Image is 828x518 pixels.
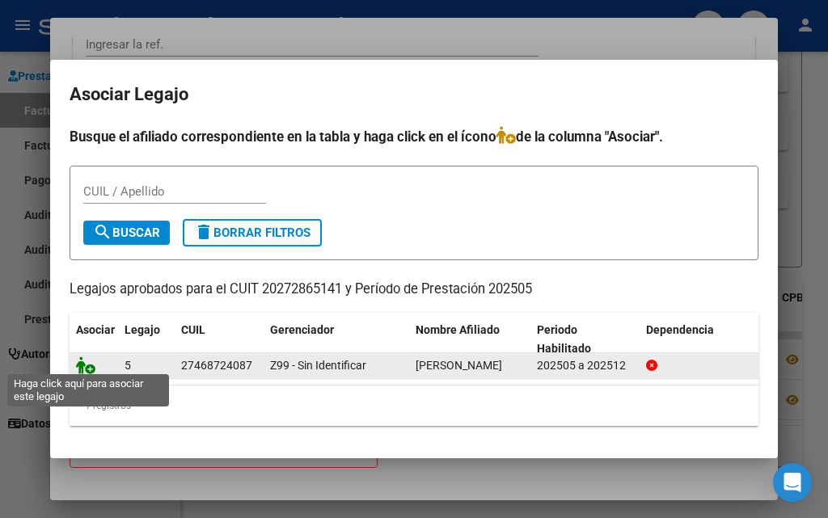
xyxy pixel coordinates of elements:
h4: Busque el afiliado correspondiente en la tabla y haga click en el ícono de la columna "Asociar". [70,126,758,147]
span: Borrar Filtros [194,225,310,240]
span: Periodo Habilitado [537,323,591,355]
h2: Asociar Legajo [70,79,758,110]
span: Legajo [125,323,160,336]
span: Asociar [76,323,115,336]
span: Z99 - Sin Identificar [270,359,366,372]
datatable-header-cell: Legajo [118,313,175,366]
div: 1 registros [70,385,758,426]
datatable-header-cell: Nombre Afiliado [409,313,530,366]
datatable-header-cell: Gerenciador [264,313,409,366]
datatable-header-cell: CUIL [175,313,264,366]
span: Nombre Afiliado [416,323,500,336]
datatable-header-cell: Periodo Habilitado [530,313,640,366]
span: Buscar [93,225,160,240]
datatable-header-cell: Asociar [70,313,118,366]
p: Legajos aprobados para el CUIT 20272865141 y Período de Prestación 202505 [70,280,758,300]
span: Dependencia [646,323,714,336]
span: Gerenciador [270,323,334,336]
span: CUIL [181,323,205,336]
div: Open Intercom Messenger [773,463,812,502]
span: 5 [125,359,131,372]
div: 27468724087 [181,356,252,375]
div: 202505 a 202512 [537,356,633,375]
span: ABOUD ROJAS BELEN [416,359,502,372]
button: Buscar [83,221,170,245]
mat-icon: delete [194,222,213,242]
datatable-header-cell: Dependencia [640,313,761,366]
mat-icon: search [93,222,112,242]
button: Borrar Filtros [183,219,322,246]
